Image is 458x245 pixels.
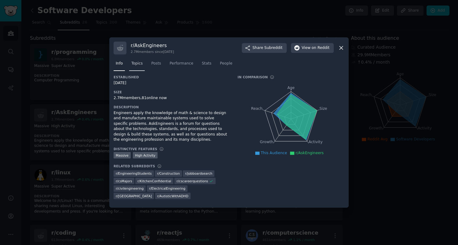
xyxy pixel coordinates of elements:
div: [DATE] [114,80,229,86]
span: Stats [202,61,211,66]
span: r/ jobboardsearch [185,171,212,176]
h3: Established [114,75,229,79]
h3: r/ AskEngineers [131,42,174,49]
h3: Related Subreddits [114,164,155,168]
span: r/ KitchenConfidential [137,179,171,183]
span: View [302,45,329,51]
h3: Size [114,90,229,94]
span: r/ csMajors [116,179,132,183]
tspan: Activity [309,140,323,144]
div: High Activity [133,152,158,158]
div: 2.7M members, 81 online now [114,95,229,101]
h3: In Comparison [238,75,268,79]
span: r/AskEngineers [296,151,324,155]
div: Massive [114,152,131,158]
span: r/ ElectricalEngineering [149,186,185,191]
tspan: Reach [251,106,263,110]
a: Info [114,59,125,71]
div: Engineers apply the knowledge of math & science to design and manufacture maintainable systems us... [114,110,229,143]
span: r/ EngineeringStudents [116,171,152,176]
span: Performance [169,61,193,66]
span: r/ cscareerquestions [176,179,208,183]
button: ShareSubreddit [242,43,287,53]
tspan: Size [319,106,327,110]
span: Posts [151,61,161,66]
span: Info [116,61,123,66]
span: r/ civilengineering [116,186,144,191]
button: Viewon Reddit [291,43,334,53]
span: Subreddit [264,45,282,51]
span: People [220,61,232,66]
span: r/ [GEOGRAPHIC_DATA] [116,194,152,198]
div: 2.7M members since [DATE] [131,50,174,54]
a: Topics [129,59,145,71]
span: Topics [131,61,143,66]
h3: Description [114,105,229,109]
span: r/ Construction [157,171,180,176]
span: Share [253,45,282,51]
tspan: Age [287,86,295,90]
h3: Distinctive Features [114,147,157,151]
span: on Reddit [312,45,329,51]
a: Posts [149,59,163,71]
tspan: Growth [260,140,273,144]
a: Stats [200,59,213,71]
span: r/ AutisticWithADHD [157,194,188,198]
a: People [218,59,234,71]
a: Performance [167,59,195,71]
span: This Audience [261,151,287,155]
